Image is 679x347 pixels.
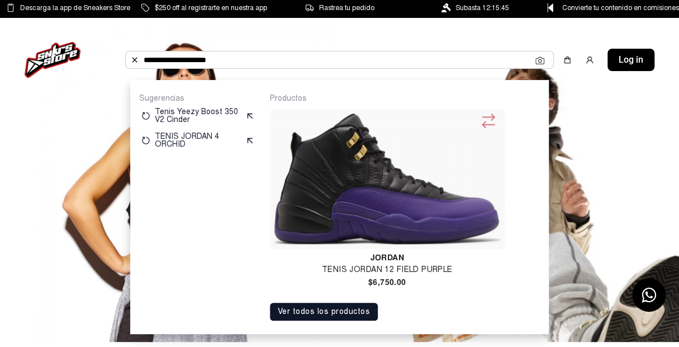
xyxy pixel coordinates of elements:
img: user [585,55,594,64]
img: restart.svg [141,111,150,120]
img: Buscar [130,55,139,64]
span: Descarga la app de Sneakers Store [20,2,130,14]
img: Cámara [535,56,544,65]
h4: $6,750.00 [270,278,505,286]
p: Productos [270,93,540,104]
img: restart.svg [141,136,150,145]
p: Tenis Yeezy Boost 350 V2 Cinder [155,108,241,124]
span: Subasta 12:15:45 [455,2,509,14]
p: TENIS JORDAN 4 ORCHID [155,133,241,148]
img: logo [25,42,80,78]
h4: Tenis Jordan 12 Field Purple [270,266,505,274]
h4: Jordan [270,254,505,261]
span: $250 off al registrarte en nuestra app [155,2,267,14]
p: Sugerencias [139,93,257,104]
img: Tenis Jordan 12 Field Purple [274,114,500,245]
img: Control Point Icon [543,3,557,12]
img: suggest.svg [245,136,254,145]
img: shopping [563,55,572,64]
span: Convierte tu contenido en comisiones [562,2,679,14]
span: Log in [619,53,643,67]
img: suggest.svg [245,111,254,120]
span: Rastrea tu pedido [319,2,374,14]
button: Ver todos los productos [270,303,378,321]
